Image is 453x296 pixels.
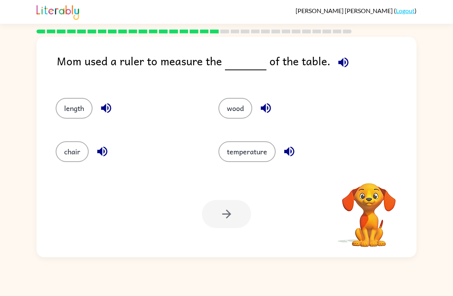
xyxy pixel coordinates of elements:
button: temperature [218,141,276,162]
span: [PERSON_NAME] [PERSON_NAME] [296,7,394,14]
button: chair [56,141,89,162]
video: Your browser must support playing .mp4 files to use Literably. Please try using another browser. [331,171,407,248]
img: Literably [36,3,79,20]
div: ( ) [296,7,417,14]
button: length [56,98,93,119]
a: Logout [396,7,415,14]
div: Mom used a ruler to measure the of the table. [57,52,417,83]
button: wood [218,98,252,119]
